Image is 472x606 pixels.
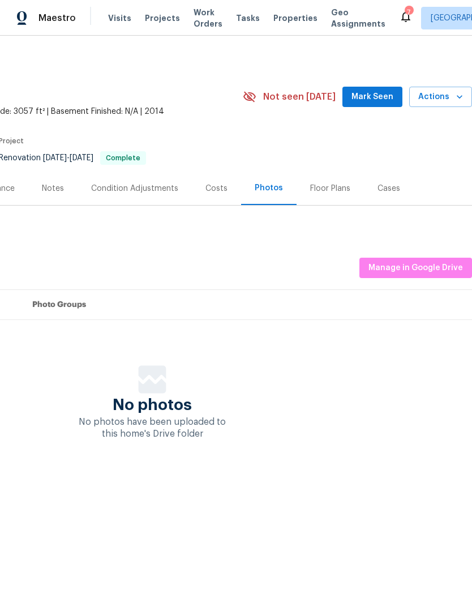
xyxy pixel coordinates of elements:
[108,12,131,24] span: Visits
[113,399,192,411] span: No photos
[342,87,402,108] button: Mark Seen
[263,91,336,103] span: Not seen [DATE]
[273,12,317,24] span: Properties
[43,154,67,162] span: [DATE]
[91,183,178,194] div: Condition Adjustments
[331,7,385,29] span: Geo Assignments
[79,417,226,438] span: No photos have been uploaded to this home's Drive folder
[101,155,145,161] span: Complete
[236,14,260,22] span: Tasks
[23,290,472,320] th: Photo Groups
[377,183,400,194] div: Cases
[310,183,350,194] div: Floor Plans
[38,12,76,24] span: Maestro
[145,12,180,24] span: Projects
[255,182,283,194] div: Photos
[351,90,393,104] span: Mark Seen
[70,154,93,162] span: [DATE]
[368,261,463,275] span: Manage in Google Drive
[409,87,472,108] button: Actions
[43,154,93,162] span: -
[418,90,463,104] span: Actions
[194,7,222,29] span: Work Orders
[205,183,228,194] div: Costs
[359,258,472,279] button: Manage in Google Drive
[405,7,413,18] div: 7
[42,183,64,194] div: Notes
